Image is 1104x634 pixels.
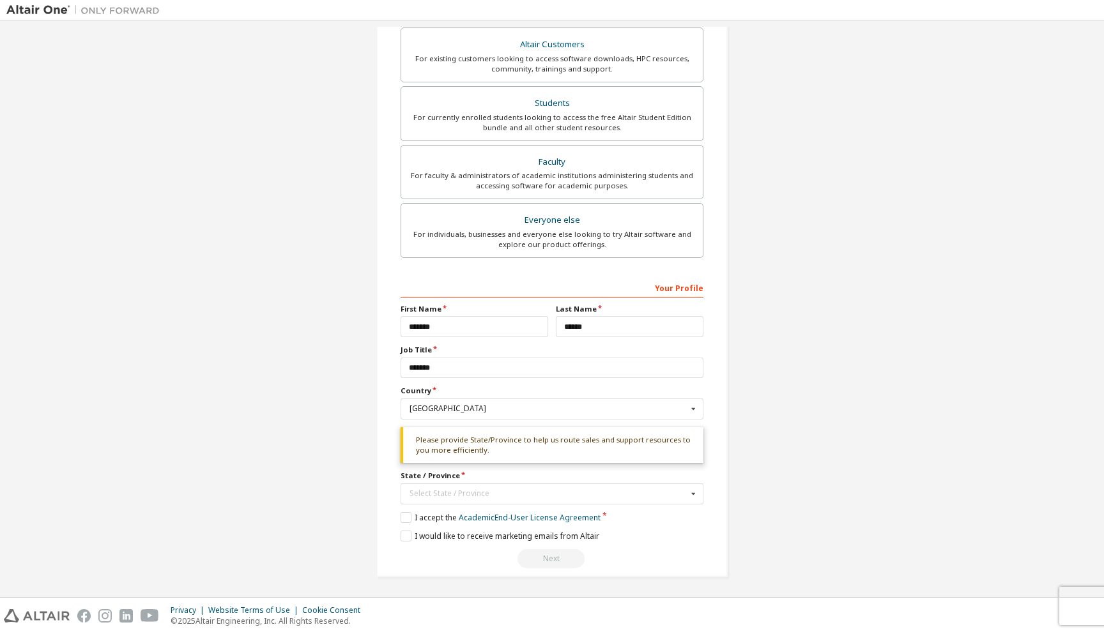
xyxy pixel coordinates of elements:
[401,512,601,523] label: I accept the
[119,609,133,623] img: linkedin.svg
[409,229,695,250] div: For individuals, businesses and everyone else looking to try Altair software and explore our prod...
[556,304,703,314] label: Last Name
[208,605,302,615] div: Website Terms of Use
[141,609,159,623] img: youtube.svg
[410,490,687,497] div: Select State / Province
[409,112,695,133] div: For currently enrolled students looking to access the free Altair Student Edition bundle and all ...
[171,615,368,626] p: © 2025 Altair Engineering, Inc. All Rights Reserved.
[401,531,599,541] label: I would like to receive marketing emails from Altair
[401,304,548,314] label: First Name
[401,549,703,568] div: Read and acccept EULA to continue
[409,36,695,54] div: Altair Customers
[409,54,695,74] div: For existing customers looking to access software downloads, HPC resources, community, trainings ...
[6,4,166,17] img: Altair One
[77,609,91,623] img: facebook.svg
[410,405,687,412] div: [GEOGRAPHIC_DATA]
[409,94,695,112] div: Students
[459,512,601,523] a: Academic End-User License Agreement
[401,345,703,355] label: Job Title
[409,170,695,191] div: For faculty & administrators of academic institutions administering students and accessing softwa...
[98,609,112,623] img: instagram.svg
[409,153,695,171] div: Faculty
[401,471,703,481] label: State / Province
[171,605,208,615] div: Privacy
[401,277,703,298] div: Your Profile
[4,609,70,623] img: altair_logo.svg
[401,427,703,464] div: Please provide State/Province to help us route sales and support resources to you more efficiently.
[409,211,695,229] div: Everyone else
[401,386,703,396] label: Country
[302,605,368,615] div: Cookie Consent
